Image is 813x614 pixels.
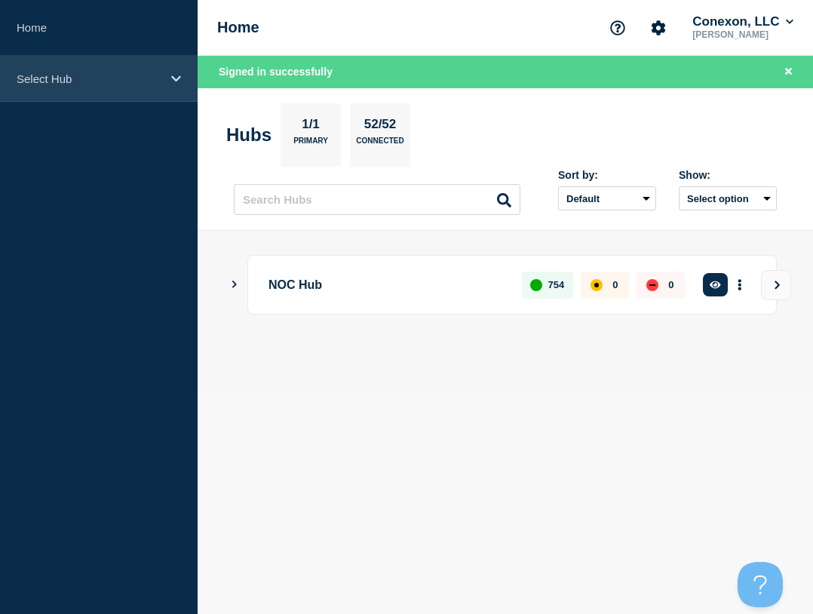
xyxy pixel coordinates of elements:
[219,66,333,78] span: Signed in successfully
[612,279,618,290] p: 0
[17,72,161,85] p: Select Hub
[217,19,259,36] h1: Home
[591,279,603,291] div: affected
[668,279,673,290] p: 0
[358,117,402,137] p: 52/52
[689,14,796,29] button: Conexon, LLC
[730,271,750,299] button: More actions
[646,279,658,291] div: down
[602,12,634,44] button: Support
[293,137,328,152] p: Primary
[679,169,777,181] div: Show:
[356,137,403,152] p: Connected
[761,270,791,300] button: View
[296,117,326,137] p: 1/1
[268,271,505,299] p: NOC Hub
[530,279,542,291] div: up
[548,279,565,290] p: 754
[738,562,783,607] iframe: Help Scout Beacon - Open
[234,184,520,215] input: Search Hubs
[679,186,777,210] button: Select option
[226,124,272,146] h2: Hubs
[558,186,656,210] select: Sort by
[231,279,238,290] button: Show Connected Hubs
[689,29,796,40] p: [PERSON_NAME]
[558,169,656,181] div: Sort by:
[643,12,674,44] button: Account settings
[779,63,798,81] button: Close banner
